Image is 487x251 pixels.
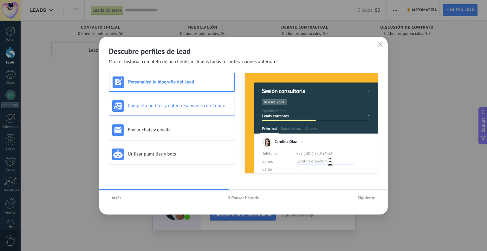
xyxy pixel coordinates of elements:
button: Atrás [109,193,124,202]
span: Siguiente [357,195,375,200]
h3: Enviar chats y emails [128,127,231,133]
h3: Utilizar plantillas y bots [128,151,231,157]
span: Atrás [112,195,121,200]
h3: Completa perfiles y obtén resúmenes con Copilot [128,103,231,109]
button: Pausar historia [225,193,263,202]
span: Pausar historia [231,195,260,200]
h3: Personaliza la biografía del Lead [128,79,231,85]
h2: Descubre perfiles de lead [109,46,378,56]
button: Siguiente [354,193,378,202]
span: Mira el historial completo de un cliente, incluidas todas tus interacciones anteriores. [109,59,279,65]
